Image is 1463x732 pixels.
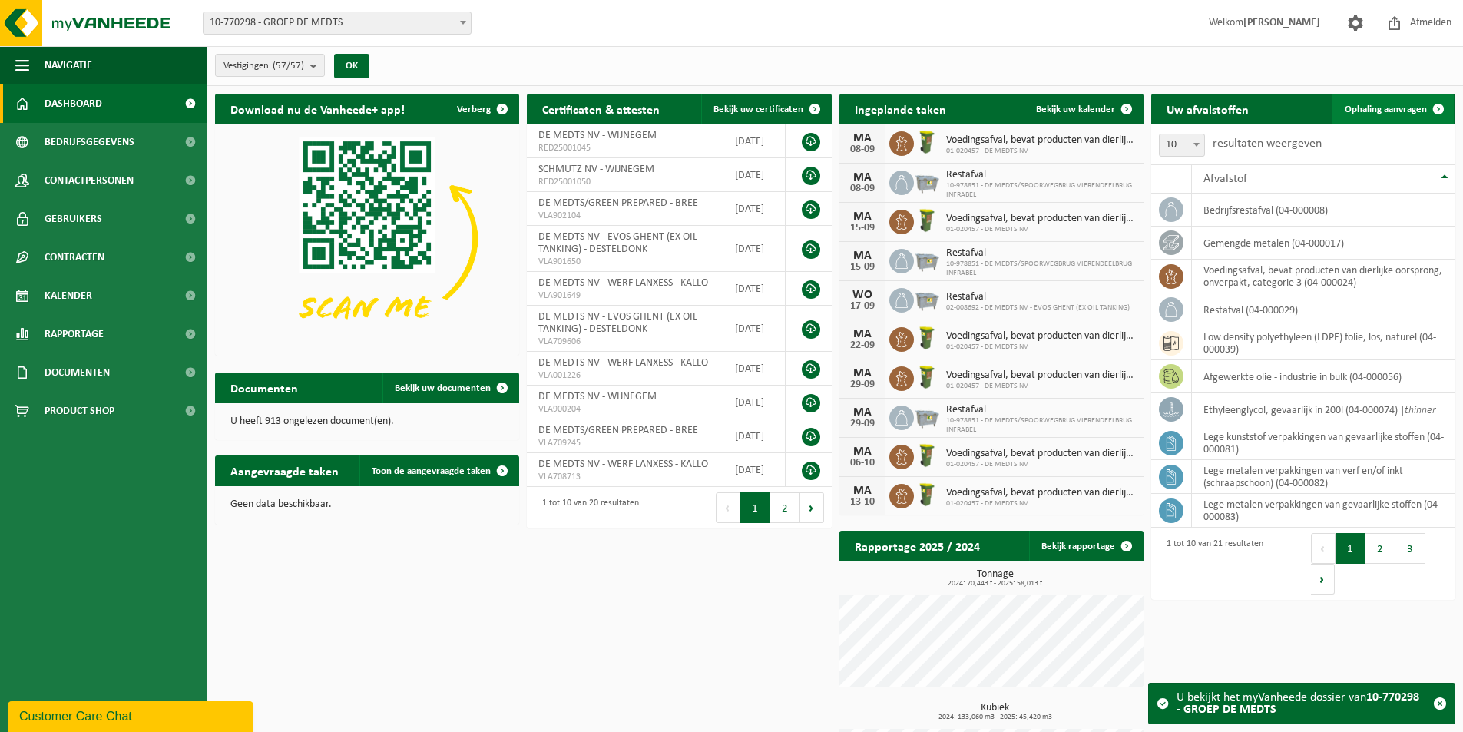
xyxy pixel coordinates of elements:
[1192,460,1455,494] td: lege metalen verpakkingen van verf en/of inkt (schraapschoon) (04-000082)
[215,455,354,485] h2: Aangevraagde taken
[946,291,1130,303] span: Restafval
[538,336,711,348] span: VLA709606
[1192,260,1455,293] td: voedingsafval, bevat producten van dierlijke oorsprong, onverpakt, categorie 3 (04-000024)
[538,176,711,188] span: RED25001050
[847,445,878,458] div: MA
[1345,104,1427,114] span: Ophaling aanvragen
[45,84,102,123] span: Dashboard
[946,448,1136,460] span: Voedingsafval, bevat producten van dierlijke oorsprong, onverpakt, categorie 3
[538,210,711,222] span: VLA902104
[723,306,786,352] td: [DATE]
[45,46,92,84] span: Navigatie
[914,364,940,390] img: WB-0060-HPE-GN-50
[847,367,878,379] div: MA
[716,492,740,523] button: Previous
[713,104,803,114] span: Bekijk uw certificaten
[847,485,878,497] div: MA
[723,453,786,487] td: [DATE]
[800,492,824,523] button: Next
[723,272,786,306] td: [DATE]
[372,466,491,476] span: Toon de aangevraagde taken
[1192,194,1455,227] td: bedrijfsrestafval (04-000008)
[395,383,491,393] span: Bekijk uw documenten
[914,247,940,273] img: WB-2500-GAL-GY-01
[45,277,92,315] span: Kalender
[538,256,711,268] span: VLA901650
[1192,293,1455,326] td: restafval (04-000029)
[538,164,654,175] span: SCHMUTZ NV - WIJNEGEM
[1311,564,1335,595] button: Next
[847,569,1144,588] h3: Tonnage
[723,386,786,419] td: [DATE]
[914,403,940,429] img: WB-2500-GAL-GY-01
[538,403,711,416] span: VLA900204
[847,184,878,194] div: 08-09
[946,260,1136,278] span: 10-978851 - DE MEDTS/SPOORWEGBRUG VIERENDEELBRUG INFRABEL
[946,382,1136,391] span: 01-020457 - DE MEDTS NV
[1365,533,1395,564] button: 2
[946,369,1136,382] span: Voedingsafval, bevat producten van dierlijke oorsprong, onverpakt, categorie 3
[847,580,1144,588] span: 2024: 70,443 t - 2025: 58,013 t
[1243,17,1320,28] strong: [PERSON_NAME]
[701,94,830,124] a: Bekijk uw certificaten
[1192,227,1455,260] td: gemengde metalen (04-000017)
[538,231,697,255] span: DE MEDTS NV - EVOS GHENT (EX OIL TANKING) - DESTELDONK
[538,311,697,335] span: DE MEDTS NV - EVOS GHENT (EX OIL TANKING) - DESTELDONK
[1311,533,1336,564] button: Previous
[723,419,786,453] td: [DATE]
[382,373,518,403] a: Bekijk uw documenten
[1213,137,1322,150] label: resultaten weergeven
[538,277,708,289] span: DE MEDTS NV - WERF LANXESS - KALLO
[45,353,110,392] span: Documenten
[946,169,1136,181] span: Restafval
[1336,533,1365,564] button: 1
[538,391,657,402] span: DE MEDTS NV - WIJNEGEM
[723,192,786,226] td: [DATE]
[847,223,878,234] div: 15-09
[359,455,518,486] a: Toon de aangevraagde taken
[215,94,420,124] h2: Download nu de Vanheede+ app!
[847,419,878,429] div: 29-09
[538,471,711,483] span: VLA708713
[538,437,711,449] span: VLA709245
[223,55,304,78] span: Vestigingen
[215,373,313,402] h2: Documenten
[538,425,698,436] span: DE MEDTS/GREEN PREPARED - BREE
[847,289,878,301] div: WO
[740,492,770,523] button: 1
[847,714,1144,721] span: 2024: 133,060 m3 - 2025: 45,420 m3
[45,161,134,200] span: Contactpersonen
[914,168,940,194] img: WB-2500-GAL-GY-01
[215,54,325,77] button: Vestigingen(57/57)
[538,142,711,154] span: RED25001045
[538,197,698,209] span: DE MEDTS/GREEN PREPARED - BREE
[1159,532,1263,596] div: 1 tot 10 van 21 resultaten
[946,181,1136,200] span: 10-978851 - DE MEDTS/SPOORWEGBRUG VIERENDEELBRUG INFRABEL
[914,325,940,351] img: WB-0060-HPE-GN-50
[946,343,1136,352] span: 01-020457 - DE MEDTS NV
[203,12,472,35] span: 10-770298 - GROEP DE MEDTS
[847,262,878,273] div: 15-09
[538,357,708,369] span: DE MEDTS NV - WERF LANXESS - KALLO
[946,247,1136,260] span: Restafval
[839,94,962,124] h2: Ingeplande taken
[1192,360,1455,393] td: afgewerkte olie - industrie in bulk (04-000056)
[1177,684,1425,724] div: U bekijkt het myVanheede dossier van
[946,225,1136,234] span: 01-020457 - DE MEDTS NV
[946,460,1136,469] span: 01-020457 - DE MEDTS NV
[1192,494,1455,528] td: lege metalen verpakkingen van gevaarlijke stoffen (04-000083)
[847,144,878,155] div: 08-09
[914,442,940,469] img: WB-0060-HPE-GN-50
[723,226,786,272] td: [DATE]
[914,482,940,508] img: WB-0060-HPE-GN-50
[45,392,114,430] span: Product Shop
[1029,531,1142,561] a: Bekijk rapportage
[847,210,878,223] div: MA
[457,104,491,114] span: Verberg
[946,303,1130,313] span: 02-008692 - DE MEDTS NV - EVOS GHENT (EX OIL TANKING)
[334,54,369,78] button: OK
[535,491,639,525] div: 1 tot 10 van 20 resultaten
[946,404,1136,416] span: Restafval
[538,369,711,382] span: VLA001226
